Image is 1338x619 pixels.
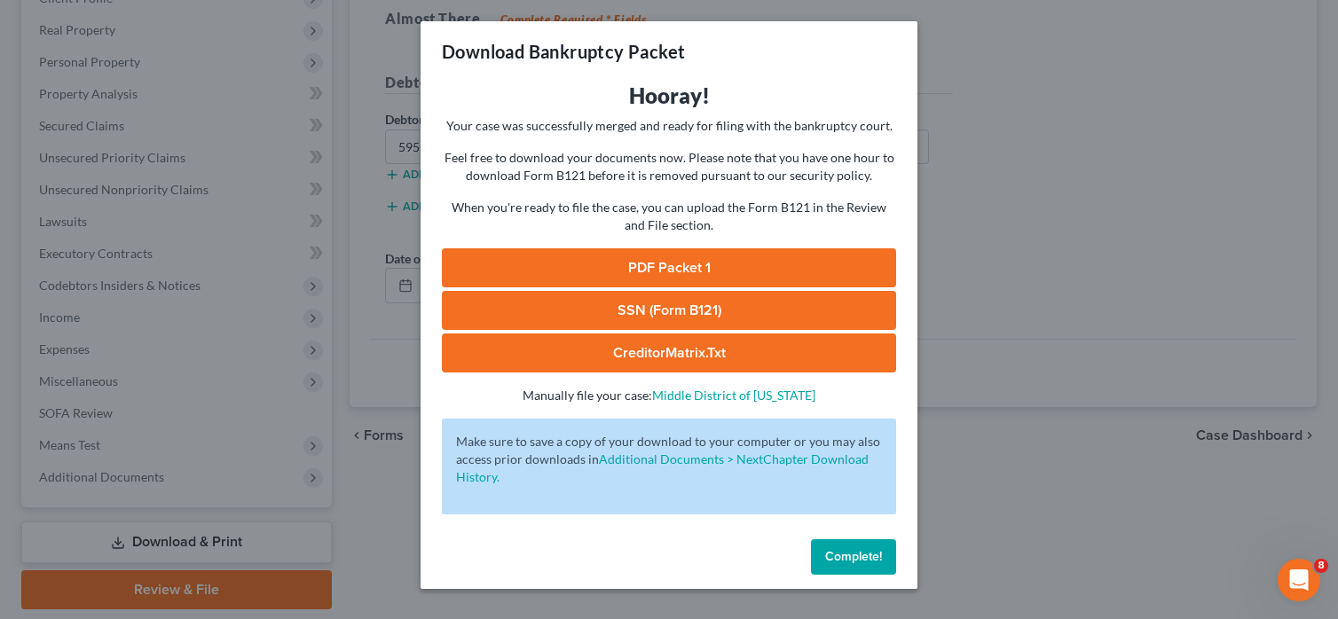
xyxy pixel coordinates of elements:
[456,433,882,486] p: Make sure to save a copy of your download to your computer or you may also access prior downloads in
[442,82,896,110] h3: Hooray!
[1314,559,1328,573] span: 8
[442,333,896,372] a: CreditorMatrix.txt
[652,388,815,403] a: Middle District of [US_STATE]
[811,539,896,575] button: Complete!
[442,149,896,184] p: Feel free to download your documents now. Please note that you have one hour to download Form B12...
[442,291,896,330] a: SSN (Form B121)
[442,39,685,64] h3: Download Bankruptcy Packet
[442,117,896,135] p: Your case was successfully merged and ready for filing with the bankruptcy court.
[1278,559,1320,601] iframe: Intercom live chat
[456,451,869,484] a: Additional Documents > NextChapter Download History.
[442,248,896,287] a: PDF Packet 1
[825,549,882,564] span: Complete!
[442,387,896,404] p: Manually file your case:
[442,199,896,234] p: When you're ready to file the case, you can upload the Form B121 in the Review and File section.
